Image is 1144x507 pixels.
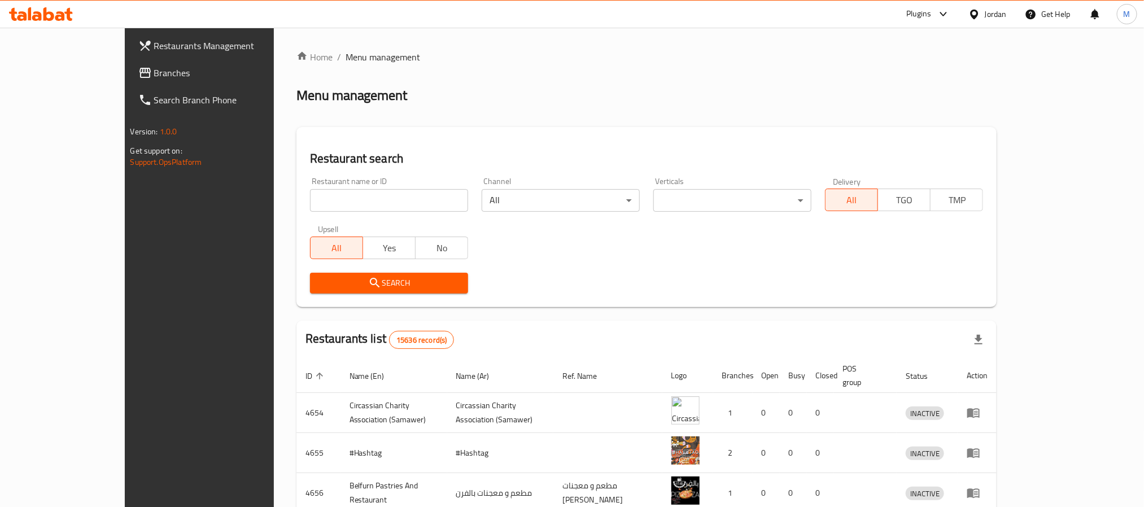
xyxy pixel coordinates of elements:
label: Delivery [833,177,861,185]
input: Search for restaurant name or ID.. [310,189,468,212]
span: INACTIVE [906,407,944,420]
a: Search Branch Phone [129,86,316,113]
th: Busy [780,359,807,393]
div: Menu [967,446,988,460]
th: Branches [713,359,753,393]
td: 0 [753,393,780,433]
td: 2 [713,433,753,473]
button: TGO [877,189,931,211]
span: Search Branch Phone [154,93,307,107]
span: INACTIVE [906,447,944,460]
span: TMP [935,192,979,208]
button: All [310,237,363,259]
div: Total records count [389,331,454,349]
span: POS group [843,362,884,389]
td: 4655 [296,433,340,473]
td: ​Circassian ​Charity ​Association​ (Samawer) [340,393,447,433]
div: Menu [967,406,988,419]
th: Closed [807,359,834,393]
td: 1 [713,393,753,433]
span: 15636 record(s) [390,335,453,346]
span: Get support on: [130,143,182,158]
img: ​Circassian ​Charity ​Association​ (Samawer) [671,396,700,425]
div: Export file [965,326,992,353]
td: #Hashtag [447,433,554,473]
img: Belfurn Pastries And Restaurant [671,477,700,505]
div: ​ [653,189,811,212]
button: All [825,189,878,211]
span: ID [305,369,327,383]
h2: Restaurants list [305,330,455,349]
button: Search [310,273,468,294]
h2: Restaurant search [310,150,984,167]
span: Menu management [346,50,421,64]
span: All [830,192,874,208]
button: Yes [363,237,416,259]
span: Ref. Name [562,369,612,383]
td: 0 [780,393,807,433]
td: 0 [807,433,834,473]
span: INACTIVE [906,487,944,500]
span: All [315,240,359,256]
span: Search [319,276,459,290]
div: All [482,189,640,212]
button: No [415,237,468,259]
span: Name (En) [350,369,399,383]
span: Branches [154,66,307,80]
span: Yes [368,240,411,256]
a: Support.OpsPlatform [130,155,202,169]
span: No [420,240,464,256]
a: Restaurants Management [129,32,316,59]
span: 1.0.0 [160,124,177,139]
span: TGO [883,192,926,208]
button: TMP [930,189,983,211]
th: Logo [662,359,713,393]
img: #Hashtag [671,436,700,465]
label: Upsell [318,225,339,233]
div: Menu [967,486,988,500]
h2: Menu management [296,86,408,104]
div: Plugins [906,7,931,21]
td: 0 [807,393,834,433]
th: Open [753,359,780,393]
span: Restaurants Management [154,39,307,53]
td: 0 [780,433,807,473]
li: / [337,50,341,64]
td: 4654 [296,393,340,433]
span: Name (Ar) [456,369,504,383]
td: ​Circassian ​Charity ​Association​ (Samawer) [447,393,554,433]
td: #Hashtag [340,433,447,473]
span: Version: [130,124,158,139]
span: M [1124,8,1130,20]
div: Jordan [985,8,1007,20]
nav: breadcrumb [296,50,997,64]
a: Branches [129,59,316,86]
td: 0 [753,433,780,473]
th: Action [958,359,997,393]
span: Status [906,369,942,383]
